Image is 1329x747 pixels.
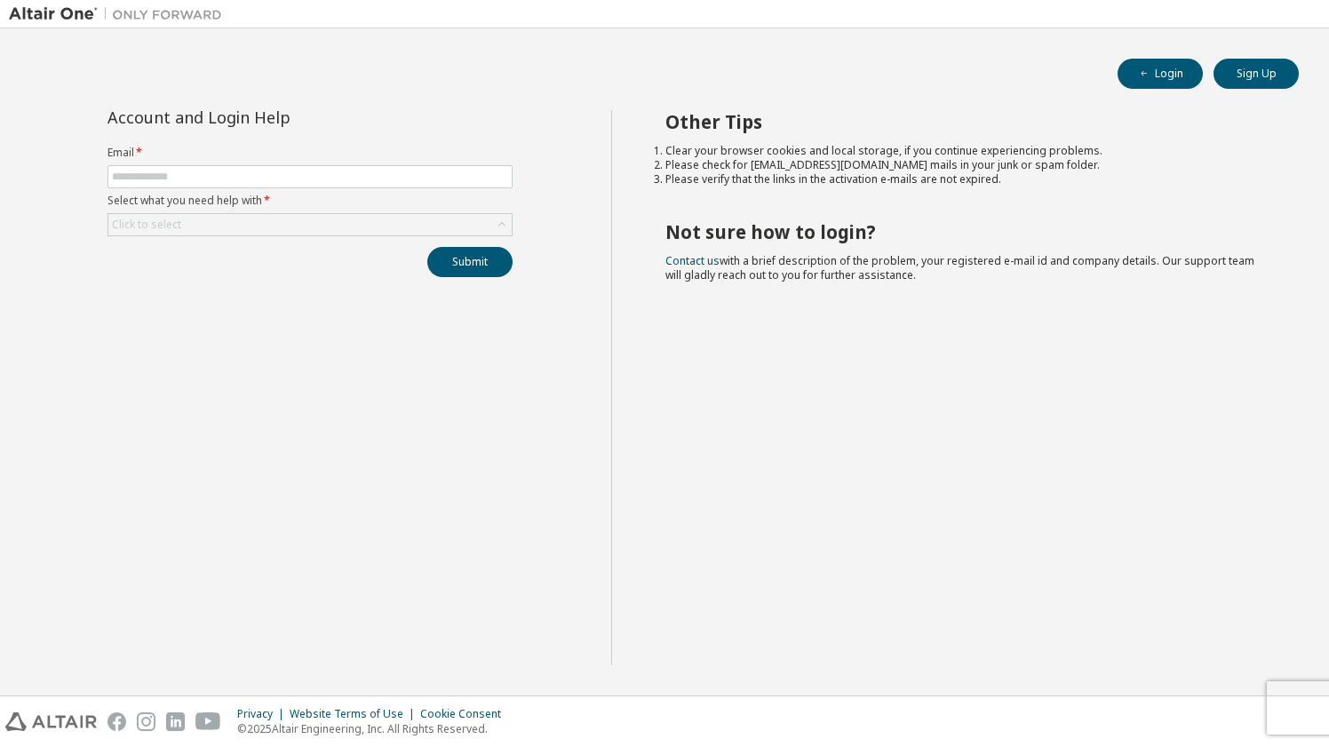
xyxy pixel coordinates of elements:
li: Clear your browser cookies and local storage, if you continue experiencing problems. [665,144,1268,158]
h2: Other Tips [665,110,1268,133]
div: Click to select [112,218,181,232]
button: Login [1118,59,1203,89]
img: youtube.svg [195,712,221,731]
div: Click to select [108,214,512,235]
a: Contact us [665,253,720,268]
div: Account and Login Help [107,110,432,124]
img: linkedin.svg [166,712,185,731]
button: Sign Up [1214,59,1299,89]
li: Please verify that the links in the activation e-mails are not expired. [665,172,1268,187]
h2: Not sure how to login? [665,220,1268,243]
img: altair_logo.svg [5,712,97,731]
div: Website Terms of Use [290,707,420,721]
button: Submit [427,247,513,277]
img: Altair One [9,5,231,23]
p: © 2025 Altair Engineering, Inc. All Rights Reserved. [237,721,512,736]
div: Cookie Consent [420,707,512,721]
div: Privacy [237,707,290,721]
li: Please check for [EMAIL_ADDRESS][DOMAIN_NAME] mails in your junk or spam folder. [665,158,1268,172]
label: Email [107,146,513,160]
span: with a brief description of the problem, your registered e-mail id and company details. Our suppo... [665,253,1254,282]
label: Select what you need help with [107,194,513,208]
img: facebook.svg [107,712,126,731]
img: instagram.svg [137,712,155,731]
